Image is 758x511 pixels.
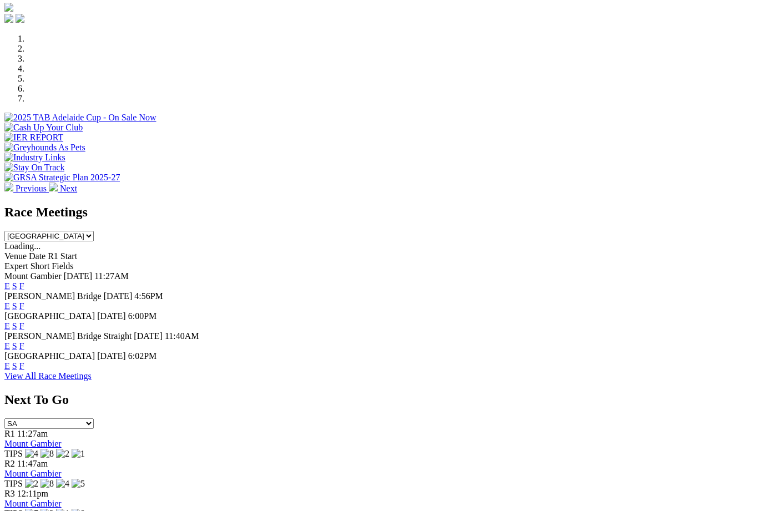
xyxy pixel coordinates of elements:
[97,351,126,361] span: [DATE]
[4,123,83,133] img: Cash Up Your Club
[4,143,85,153] img: Greyhounds As Pets
[12,281,17,291] a: S
[49,183,58,191] img: chevron-right-pager-white.svg
[4,271,62,281] span: Mount Gambier
[4,341,10,351] a: E
[4,261,28,271] span: Expert
[48,251,77,261] span: R1 Start
[128,311,157,321] span: 6:00PM
[4,133,63,143] img: IER REPORT
[4,449,23,458] span: TIPS
[4,281,10,291] a: E
[4,173,120,183] img: GRSA Strategic Plan 2025-27
[4,184,49,193] a: Previous
[4,479,23,488] span: TIPS
[60,184,77,193] span: Next
[64,271,93,281] span: [DATE]
[17,459,48,468] span: 11:47am
[4,301,10,311] a: E
[165,331,199,341] span: 11:40AM
[17,489,48,498] span: 12:11pm
[4,499,62,508] a: Mount Gambier
[25,449,38,459] img: 4
[97,311,126,321] span: [DATE]
[72,449,85,459] img: 1
[29,251,46,261] span: Date
[25,479,38,489] img: 2
[4,392,754,407] h2: Next To Go
[16,14,24,23] img: twitter.svg
[41,479,54,489] img: 8
[41,449,54,459] img: 8
[4,489,15,498] span: R3
[134,331,163,341] span: [DATE]
[4,251,27,261] span: Venue
[72,479,85,489] img: 5
[19,301,24,311] a: F
[4,311,95,321] span: [GEOGRAPHIC_DATA]
[4,241,41,251] span: Loading...
[128,351,157,361] span: 6:02PM
[4,459,15,468] span: R2
[94,271,129,281] span: 11:27AM
[4,291,102,301] span: [PERSON_NAME] Bridge
[12,301,17,311] a: S
[52,261,73,271] span: Fields
[4,153,65,163] img: Industry Links
[17,429,48,438] span: 11:27am
[4,351,95,361] span: [GEOGRAPHIC_DATA]
[49,184,77,193] a: Next
[16,184,47,193] span: Previous
[4,163,64,173] img: Stay On Track
[12,321,17,331] a: S
[12,361,17,371] a: S
[4,469,62,478] a: Mount Gambier
[4,439,62,448] a: Mount Gambier
[4,205,754,220] h2: Race Meetings
[4,3,13,12] img: logo-grsa-white.png
[12,341,17,351] a: S
[4,14,13,23] img: facebook.svg
[4,371,92,381] a: View All Race Meetings
[19,321,24,331] a: F
[19,281,24,291] a: F
[4,429,15,438] span: R1
[31,261,50,271] span: Short
[104,291,133,301] span: [DATE]
[4,113,156,123] img: 2025 TAB Adelaide Cup - On Sale Now
[134,291,163,301] span: 4:56PM
[56,479,69,489] img: 4
[56,449,69,459] img: 2
[4,361,10,371] a: E
[4,331,132,341] span: [PERSON_NAME] Bridge Straight
[4,321,10,331] a: E
[19,361,24,371] a: F
[4,183,13,191] img: chevron-left-pager-white.svg
[19,341,24,351] a: F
